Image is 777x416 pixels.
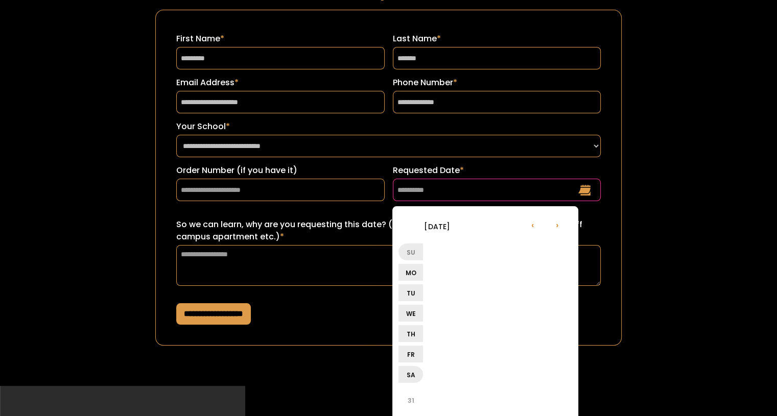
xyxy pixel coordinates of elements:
[155,10,622,346] form: Request a Date Form
[398,325,423,342] li: Th
[545,212,569,237] li: ›
[398,214,475,238] li: [DATE]
[176,218,601,243] label: So we can learn, why are you requesting this date? (ex: sorority recruitment, lease turn over for...
[398,243,423,260] li: Su
[393,77,601,89] label: Phone Number
[176,120,601,133] label: Your School
[176,33,384,45] label: First Name
[393,164,601,177] label: Requested Date
[398,284,423,301] li: Tu
[176,77,384,89] label: Email Address
[393,33,601,45] label: Last Name
[398,366,423,383] li: Sa
[398,346,423,362] li: Fr
[176,164,384,177] label: Order Number (if you have it)
[520,212,545,237] li: ‹
[398,388,423,412] li: 31
[398,264,423,281] li: Mo
[398,305,423,322] li: We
